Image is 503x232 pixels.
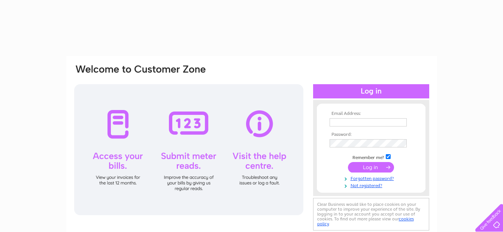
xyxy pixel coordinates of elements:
[313,198,429,231] div: Clear Business would like to place cookies on your computer to improve your experience of the sit...
[330,181,415,189] a: Not registered?
[330,174,415,181] a: Forgotten password?
[348,162,394,173] input: Submit
[328,132,415,137] th: Password:
[328,153,415,161] td: Remember me?
[328,111,415,116] th: Email Address:
[317,216,414,226] a: cookies policy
